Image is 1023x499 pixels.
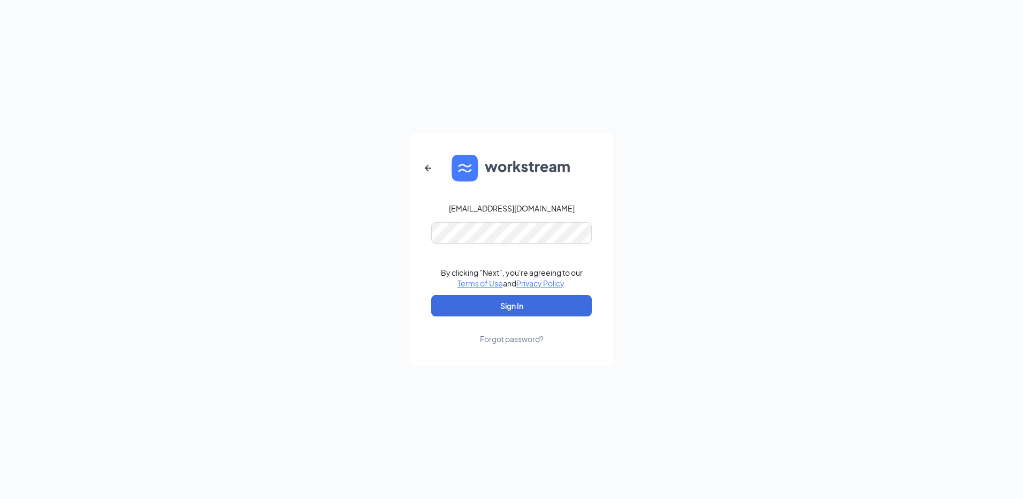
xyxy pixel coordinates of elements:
[422,162,434,175] svg: ArrowLeftNew
[516,278,564,288] a: Privacy Policy
[457,278,503,288] a: Terms of Use
[480,334,544,344] div: Forgot password?
[452,155,571,182] img: WS logo and Workstream text
[415,155,441,181] button: ArrowLeftNew
[449,203,575,214] div: [EMAIL_ADDRESS][DOMAIN_NAME]
[431,295,592,316] button: Sign In
[441,267,583,289] div: By clicking "Next", you're agreeing to our and .
[480,316,544,344] a: Forgot password?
